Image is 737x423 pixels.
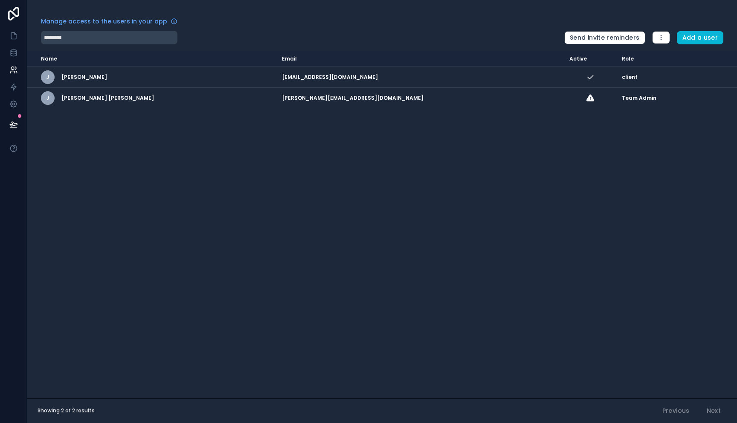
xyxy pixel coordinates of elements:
span: J [46,74,49,81]
span: J [46,95,49,101]
th: Name [27,51,277,67]
a: Manage access to the users in your app [41,17,177,26]
span: Manage access to the users in your app [41,17,167,26]
td: [PERSON_NAME][EMAIL_ADDRESS][DOMAIN_NAME] [277,88,564,109]
span: [PERSON_NAME] [61,74,107,81]
button: Add a user [677,31,724,45]
th: Email [277,51,564,67]
th: Active [564,51,617,67]
th: Role [617,51,702,67]
div: scrollable content [27,51,737,398]
td: [EMAIL_ADDRESS][DOMAIN_NAME] [277,67,564,88]
span: client [622,74,638,81]
span: Showing 2 of 2 results [38,407,95,414]
span: [PERSON_NAME] [PERSON_NAME] [61,95,154,101]
span: Team Admin [622,95,656,101]
button: Send invite reminders [564,31,645,45]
